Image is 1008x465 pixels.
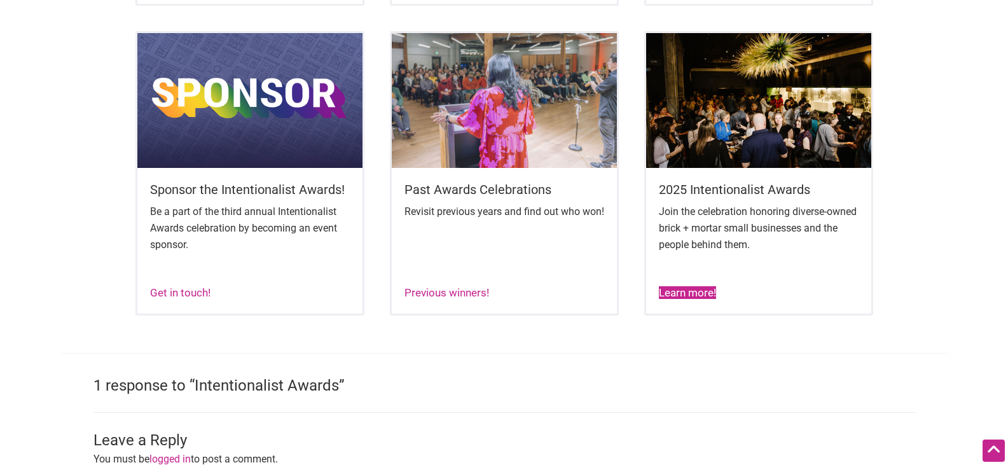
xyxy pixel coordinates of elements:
a: logged in [149,453,191,465]
a: Previous winners! [404,286,489,299]
p: Be a part of the third annual Intentionalist Awards celebration by becoming an event sponsor. [150,204,350,253]
a: Get in touch! [150,286,211,299]
div: Scroll Back to Top [983,440,1005,462]
h2: 1 response to “Intentionalist Awards” [93,375,915,397]
h3: Leave a Reply [93,430,915,452]
h5: Past Awards Celebrations [404,181,604,198]
h5: 2025 Intentionalist Awards [659,181,859,198]
a: Learn more! [659,286,716,299]
p: Revisit previous years and find out who won! [404,204,604,220]
p: Join the celebration honoring diverse-owned brick + mortar small businesses and the people behind... [659,204,859,253]
h5: Sponsor the Intentionalist Awards! [150,181,350,198]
